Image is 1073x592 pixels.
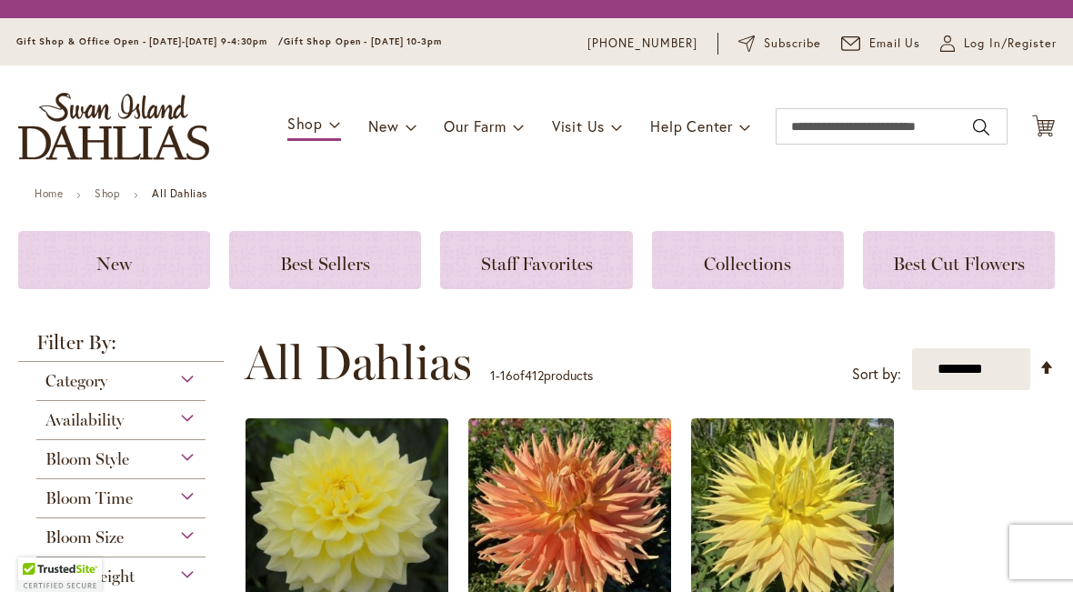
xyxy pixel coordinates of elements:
span: Best Sellers [280,253,370,275]
strong: All Dahlias [152,186,207,200]
span: Availability [45,410,124,430]
span: Visit Us [552,116,605,135]
a: Best Sellers [229,231,421,289]
span: 16 [500,366,513,384]
label: Sort by: [852,357,901,391]
span: Shop [287,114,323,133]
span: 412 [525,366,544,384]
span: Our Farm [444,116,506,135]
span: Bloom Size [45,527,124,547]
span: New [96,253,132,275]
a: Home [35,186,63,200]
span: Bloom Time [45,488,133,508]
a: Best Cut Flowers [863,231,1055,289]
span: Email Us [869,35,921,53]
span: 1 [490,366,496,384]
a: Staff Favorites [440,231,632,289]
a: Subscribe [738,35,821,53]
iframe: Launch Accessibility Center [14,527,65,578]
span: Gift Shop Open - [DATE] 10-3pm [284,35,442,47]
a: Log In/Register [940,35,1057,53]
span: Bloom Style [45,449,129,469]
span: Help Center [650,116,733,135]
span: New [368,116,398,135]
a: [PHONE_NUMBER] [587,35,697,53]
a: store logo [18,93,209,160]
span: Best Cut Flowers [893,253,1025,275]
strong: Filter By: [18,333,224,362]
span: Staff Favorites [481,253,593,275]
span: Collections [704,253,791,275]
span: Gift Shop & Office Open - [DATE]-[DATE] 9-4:30pm / [16,35,284,47]
span: All Dahlias [245,336,472,390]
span: Log In/Register [964,35,1057,53]
span: Subscribe [764,35,821,53]
span: Category [45,371,107,391]
a: Shop [95,186,120,200]
p: - of products [490,361,593,390]
a: Email Us [841,35,921,53]
a: Collections [652,231,844,289]
a: New [18,231,210,289]
button: Search [973,113,989,142]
